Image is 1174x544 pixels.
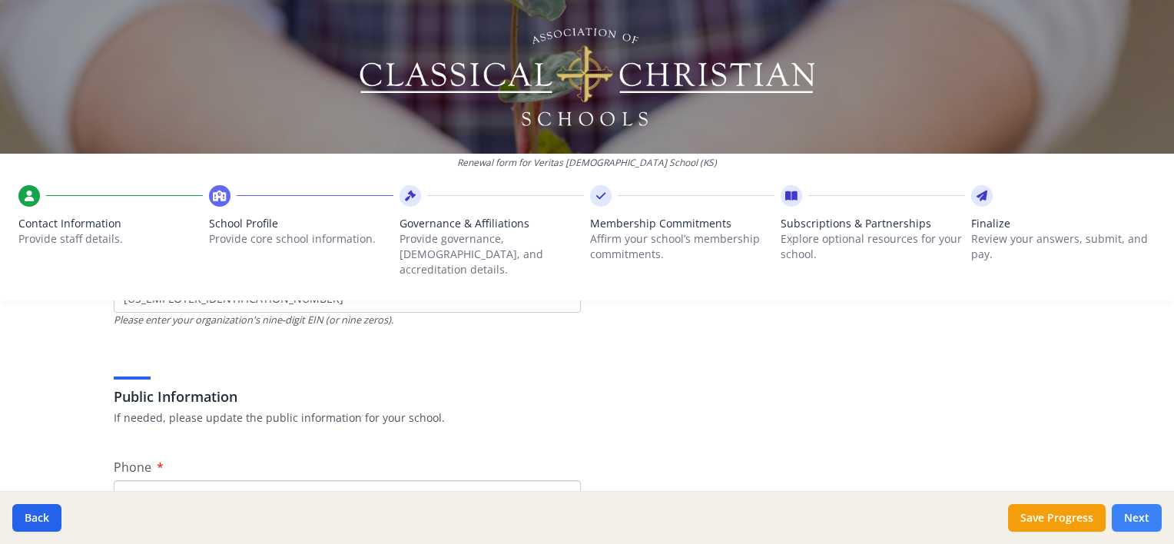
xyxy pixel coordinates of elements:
[18,216,203,231] span: Contact Information
[1112,504,1162,532] button: Next
[590,231,774,262] p: Affirm your school’s membership commitments.
[114,386,1060,407] h3: Public Information
[12,504,61,532] button: Back
[590,216,774,231] span: Membership Commitments
[357,23,817,131] img: Logo
[114,410,1060,426] p: If needed, please update the public information for your school.
[114,459,151,476] span: Phone
[1008,504,1106,532] button: Save Progress
[209,231,393,247] p: Provide core school information.
[400,231,584,277] p: Provide governance, [DEMOGRAPHIC_DATA], and accreditation details.
[18,231,203,247] p: Provide staff details.
[209,216,393,231] span: School Profile
[971,231,1156,262] p: Review your answers, submit, and pay.
[114,313,581,327] div: Please enter your organization's nine-digit EIN (or nine zeros).
[971,216,1156,231] span: Finalize
[781,231,965,262] p: Explore optional resources for your school.
[400,216,584,231] span: Governance & Affiliations
[781,216,965,231] span: Subscriptions & Partnerships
